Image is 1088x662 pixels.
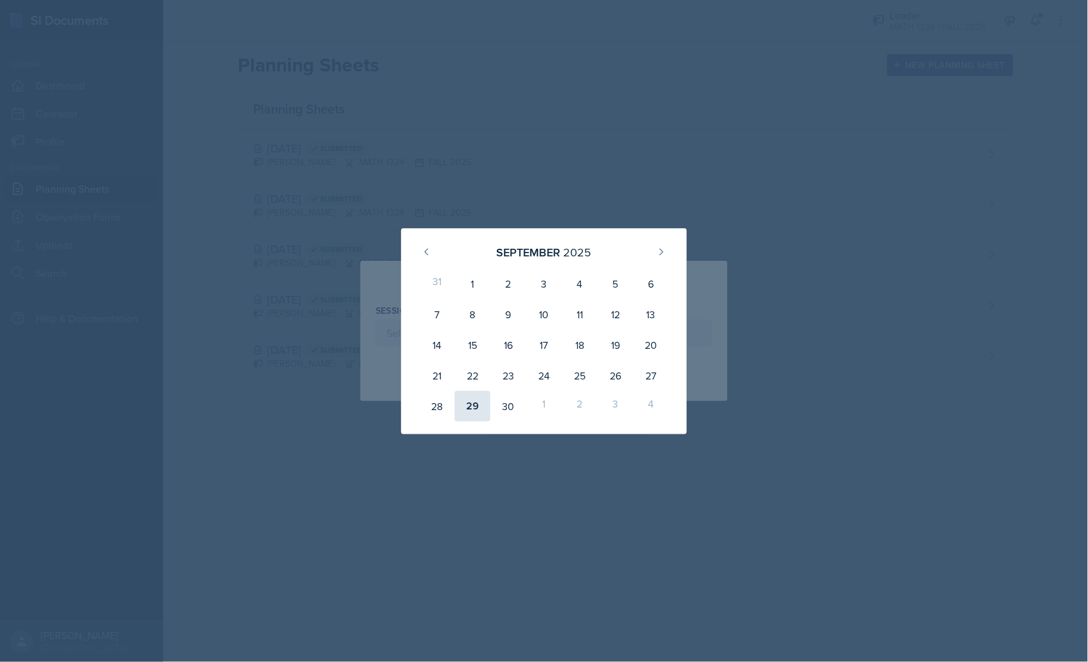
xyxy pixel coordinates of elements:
[455,360,490,391] div: 22
[633,391,669,422] div: 4
[490,360,526,391] div: 23
[562,299,598,330] div: 11
[564,244,592,261] div: 2025
[633,268,669,299] div: 6
[562,391,598,422] div: 2
[598,391,633,422] div: 3
[562,268,598,299] div: 4
[598,299,633,330] div: 12
[419,330,455,360] div: 14
[526,360,562,391] div: 24
[490,268,526,299] div: 2
[633,360,669,391] div: 27
[497,244,561,261] div: September
[598,268,633,299] div: 5
[455,391,490,422] div: 29
[598,330,633,360] div: 19
[598,360,633,391] div: 26
[419,360,455,391] div: 21
[526,330,562,360] div: 17
[562,360,598,391] div: 25
[526,299,562,330] div: 10
[419,268,455,299] div: 31
[455,268,490,299] div: 1
[633,330,669,360] div: 20
[419,299,455,330] div: 7
[490,391,526,422] div: 30
[562,330,598,360] div: 18
[419,391,455,422] div: 28
[633,299,669,330] div: 13
[490,299,526,330] div: 9
[455,330,490,360] div: 15
[490,330,526,360] div: 16
[455,299,490,330] div: 8
[526,268,562,299] div: 3
[526,391,562,422] div: 1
